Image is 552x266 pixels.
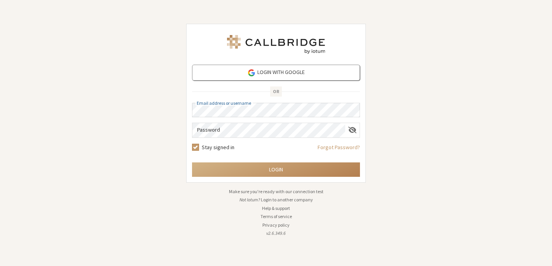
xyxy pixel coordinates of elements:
[202,143,234,151] label: Stay signed in
[192,123,345,137] input: Password
[192,162,360,177] button: Login
[247,69,256,77] img: google-icon.png
[262,205,290,211] a: Help & support
[270,86,282,97] span: OR
[262,222,290,228] a: Privacy policy
[260,213,292,219] a: Terms of service
[225,35,327,54] img: Iotum
[186,230,366,237] li: v2.6.349.6
[261,196,313,203] button: Login to another company
[192,65,360,81] a: Login with Google
[192,103,360,117] input: Email address or username
[229,188,323,194] a: Make sure you're ready with our connection test
[186,196,366,203] li: Not Iotum?
[345,123,360,137] div: Show password
[318,143,360,157] a: Forgot Password?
